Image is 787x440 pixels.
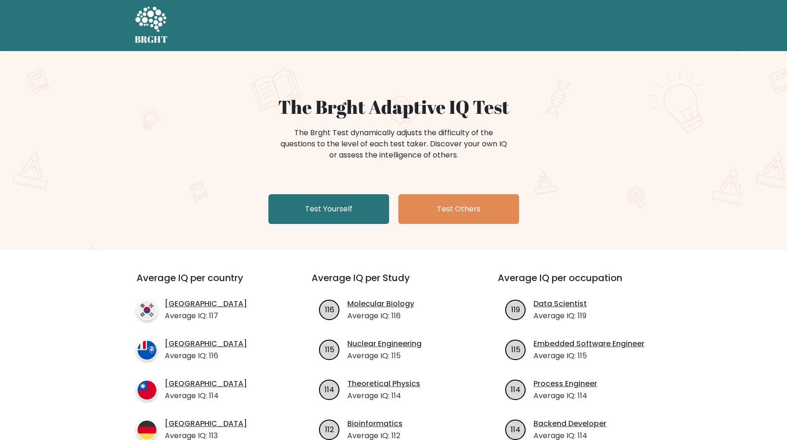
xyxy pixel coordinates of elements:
[533,310,587,322] p: Average IQ: 119
[137,380,157,401] img: country
[165,310,247,322] p: Average IQ: 117
[511,384,520,394] text: 114
[511,424,520,434] text: 114
[165,338,247,349] a: [GEOGRAPHIC_DATA]
[165,350,247,361] p: Average IQ: 116
[533,298,587,309] a: Data Scientist
[325,384,334,394] text: 114
[347,310,414,322] p: Average IQ: 116
[511,304,520,315] text: 119
[325,344,334,355] text: 115
[347,338,422,349] a: Nuclear Engineering
[347,350,422,361] p: Average IQ: 115
[511,344,520,355] text: 115
[347,378,420,389] a: Theoretical Physics
[498,272,662,295] h3: Average IQ per occupation
[268,194,389,224] a: Test Yourself
[167,96,620,118] h1: The Brght Adaptive IQ Test
[398,194,519,224] a: Test Others
[347,390,420,401] p: Average IQ: 114
[533,390,597,401] p: Average IQ: 114
[165,390,247,401] p: Average IQ: 114
[135,34,168,45] h5: BRGHT
[533,350,644,361] p: Average IQ: 115
[325,304,334,315] text: 116
[135,4,168,47] a: BRGHT
[278,127,510,161] div: The Brght Test dynamically adjusts the difficulty of the questions to the level of each test take...
[533,418,606,429] a: Backend Developer
[312,272,475,295] h3: Average IQ per Study
[533,338,644,349] a: Embedded Software Engineer
[325,424,334,434] text: 112
[347,298,414,309] a: Molecular Biology
[533,378,597,389] a: Process Engineer
[165,298,247,309] a: [GEOGRAPHIC_DATA]
[137,340,157,361] img: country
[137,272,278,295] h3: Average IQ per country
[347,418,403,429] a: Bioinformatics
[137,300,157,321] img: country
[165,378,247,389] a: [GEOGRAPHIC_DATA]
[165,418,247,429] a: [GEOGRAPHIC_DATA]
